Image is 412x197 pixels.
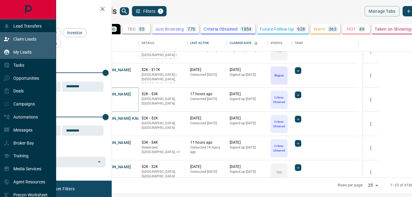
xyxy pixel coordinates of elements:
button: Filters1 [132,6,167,16]
div: Tags [292,35,359,52]
p: TBD [276,170,282,175]
p: [DATE] [230,116,265,121]
button: [PERSON_NAME] [99,67,131,73]
p: Criteria Obtained [271,95,287,104]
p: Future Follow Up [260,27,294,31]
p: [GEOGRAPHIC_DATA], [GEOGRAPHIC_DATA] [142,121,184,130]
p: Signed up [DATE] [230,72,265,77]
div: 25 [366,181,380,190]
p: [GEOGRAPHIC_DATA], [GEOGRAPHIC_DATA] [142,97,184,106]
p: Criteria Obtained [271,144,287,153]
p: 49 [359,27,364,31]
button: more [366,71,375,80]
button: Sort [252,39,260,47]
button: search button [120,7,129,15]
span: + [297,92,299,98]
div: Tags [295,35,303,52]
button: [PERSON_NAME] [99,92,131,97]
p: 363 [329,27,336,31]
p: $2K - $2K [142,164,184,169]
p: 11 hours ago [190,140,224,145]
p: [DATE] [230,67,265,72]
p: [DATE] [230,140,265,145]
button: [PERSON_NAME] [99,140,131,146]
span: + [297,68,299,74]
p: $2K - $3K [142,92,184,97]
p: Criteria Obtained [204,27,238,31]
button: [PERSON_NAME] Kitchen [99,116,146,122]
p: $2K - $2K [142,116,184,121]
span: + [297,140,299,146]
div: Status [268,35,292,52]
button: Open [95,158,103,166]
div: + [295,140,301,147]
div: + [295,92,301,98]
span: + [297,165,299,171]
p: Signed up [DATE] [230,121,265,126]
div: Investor [63,28,87,37]
p: Contacted 14 hours ago [190,145,224,155]
button: Manage Tabs [365,6,399,16]
p: $3K - $4K [142,140,184,145]
div: Last Active [190,35,209,52]
h2: Filters [19,6,106,13]
p: [DATE] [230,92,265,97]
p: [GEOGRAPHIC_DATA] | [GEOGRAPHIC_DATA], [GEOGRAPHIC_DATA] [142,72,184,87]
p: Rows per page: [338,183,363,188]
div: Details [139,35,187,52]
button: more [366,119,375,129]
p: 928 [297,27,305,31]
p: Toronto [142,145,184,155]
div: Details [142,35,154,52]
div: + [295,116,301,122]
div: Claimed Date [227,35,268,52]
p: 1854 [241,27,252,31]
p: 17 hours ago [190,92,224,97]
div: + [295,164,301,171]
p: Just Browsing [155,27,184,31]
div: Name [96,35,139,52]
p: [DATE] [190,116,224,121]
p: Contacted [DATE] [190,72,224,77]
p: $2K - $17K [142,67,184,72]
p: Signed up [DATE] [230,169,265,174]
p: Signed up [DATE] [230,145,265,150]
p: [GEOGRAPHIC_DATA], [GEOGRAPHIC_DATA] [142,169,184,179]
button: more [366,95,375,104]
p: Bogus [275,73,283,78]
button: more [366,144,375,153]
p: [DATE] [190,67,224,72]
p: TBD [127,27,136,31]
p: Signed up [DATE] [230,97,265,102]
p: HOT [347,27,356,31]
p: 770 [187,27,195,31]
div: Claimed Date [230,35,252,52]
button: [PERSON_NAME] [99,164,131,170]
p: [DATE] [190,164,224,169]
p: 95 [139,27,144,31]
div: + [295,67,301,74]
span: Investor [65,30,85,35]
div: Status [271,35,282,52]
span: + [297,116,299,122]
p: [DATE] [230,164,265,169]
p: Contacted [DATE] [190,97,224,102]
p: Contacted [DATE] [190,169,224,174]
button: more [366,168,375,177]
p: Warm [313,27,325,31]
p: Toronto [142,48,184,62]
div: Last Active [187,35,227,52]
p: Contacted [DATE] [190,121,224,126]
p: Criteria Obtained [271,119,287,129]
span: 1 [158,9,163,13]
button: Reset Filters [46,184,79,194]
